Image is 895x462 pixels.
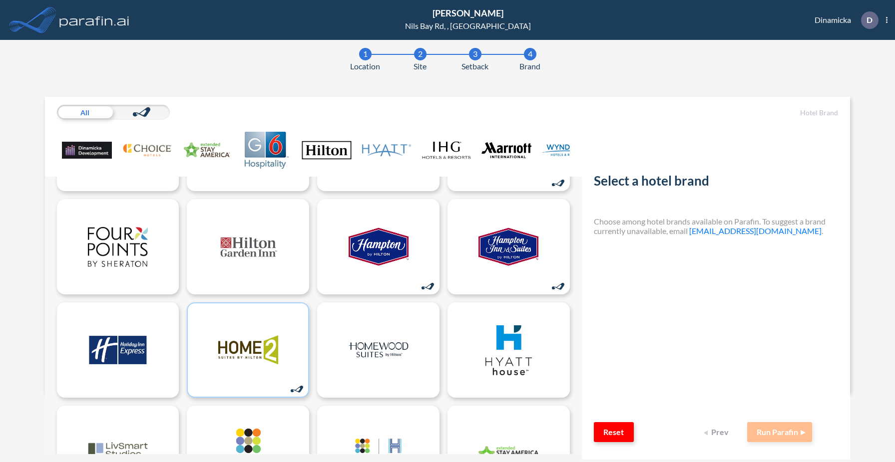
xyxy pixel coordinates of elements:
[478,325,538,375] img: logo
[414,48,427,60] div: 2
[461,60,488,72] span: Setback
[689,226,822,235] a: [EMAIL_ADDRESS][DOMAIN_NAME]
[218,222,278,272] img: logo
[182,132,232,169] img: Extended Stay America
[867,15,873,24] p: D
[362,132,412,169] img: Hyatt
[359,48,372,60] div: 1
[88,325,148,375] img: logo
[414,60,427,72] span: Site
[349,325,409,375] img: logo
[433,7,503,18] span: Nils
[88,222,148,272] img: logo
[594,217,839,235] h4: Choose among hotel brands available on Parafin. To suggest a brand currently unavailable, email .
[524,48,536,60] div: 4
[57,10,131,30] img: logo
[57,105,113,120] div: All
[405,20,531,32] div: Nils Bay Rd, , [GEOGRAPHIC_DATA]
[697,422,737,442] button: Prev
[594,109,839,117] h5: Hotel Brand
[122,132,172,169] img: Choice
[350,60,380,72] span: Location
[422,132,471,169] img: IHG
[594,422,634,442] button: Reset
[478,222,538,272] img: logo
[519,60,540,72] span: Brand
[62,132,112,169] img: .Dev Family
[349,222,409,272] img: logo
[800,11,888,29] div: Dinamicka
[481,132,531,169] img: Marriott
[541,132,591,169] img: Wyndham
[242,132,292,169] img: G6 Hospitality
[469,48,481,60] div: 3
[747,422,812,442] button: Run Parafin
[218,325,278,375] img: logo
[594,173,839,193] h2: Select a hotel brand
[302,132,352,169] img: Hilton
